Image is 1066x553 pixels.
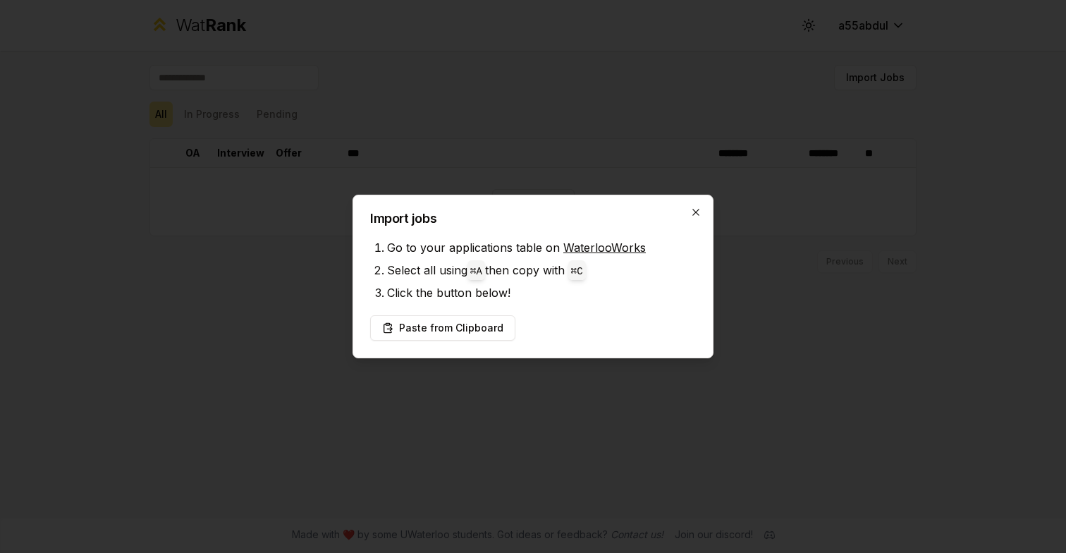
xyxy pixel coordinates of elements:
[370,212,696,225] h2: Import jobs
[563,241,646,255] a: WaterlooWorks
[370,315,515,341] button: Paste from Clipboard
[470,266,482,277] code: ⌘ A
[387,259,696,281] li: Select all using then copy with
[387,236,696,259] li: Go to your applications table on
[571,266,583,277] code: ⌘ C
[387,281,696,304] li: Click the button below!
